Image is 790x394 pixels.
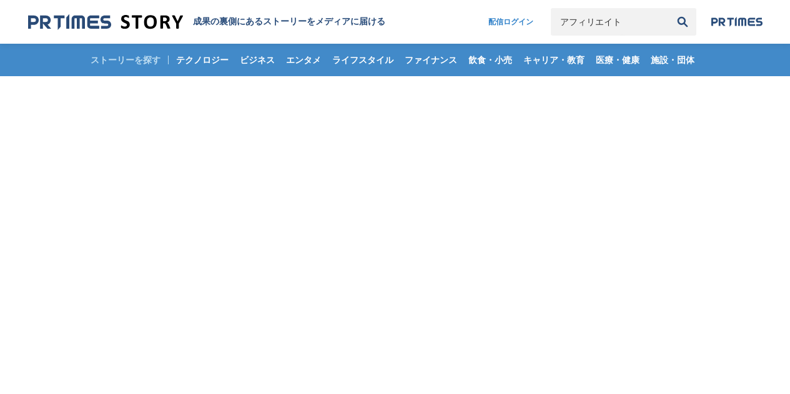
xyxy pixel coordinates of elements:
[591,54,644,66] span: 医療・健康
[400,54,462,66] span: ファイナンス
[400,44,462,76] a: ファイナンス
[171,54,234,66] span: テクノロジー
[646,44,699,76] a: 施設・団体
[669,8,696,36] button: 検索
[28,14,183,31] img: 成果の裏側にあるストーリーをメディアに届ける
[711,17,763,27] img: prtimes
[281,44,326,76] a: エンタメ
[646,54,699,66] span: 施設・団体
[28,14,385,31] a: 成果の裏側にあるストーリーをメディアに届ける 成果の裏側にあるストーリーをメディアに届ける
[193,16,385,27] h1: 成果の裏側にあるストーリーをメディアに届ける
[591,44,644,76] a: 医療・健康
[476,8,546,36] a: 配信ログイン
[235,44,280,76] a: ビジネス
[327,44,398,76] a: ライフスタイル
[235,54,280,66] span: ビジネス
[171,44,234,76] a: テクノロジー
[463,54,517,66] span: 飲食・小売
[327,54,398,66] span: ライフスタイル
[281,54,326,66] span: エンタメ
[518,54,590,66] span: キャリア・教育
[463,44,517,76] a: 飲食・小売
[551,8,669,36] input: キーワードで検索
[518,44,590,76] a: キャリア・教育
